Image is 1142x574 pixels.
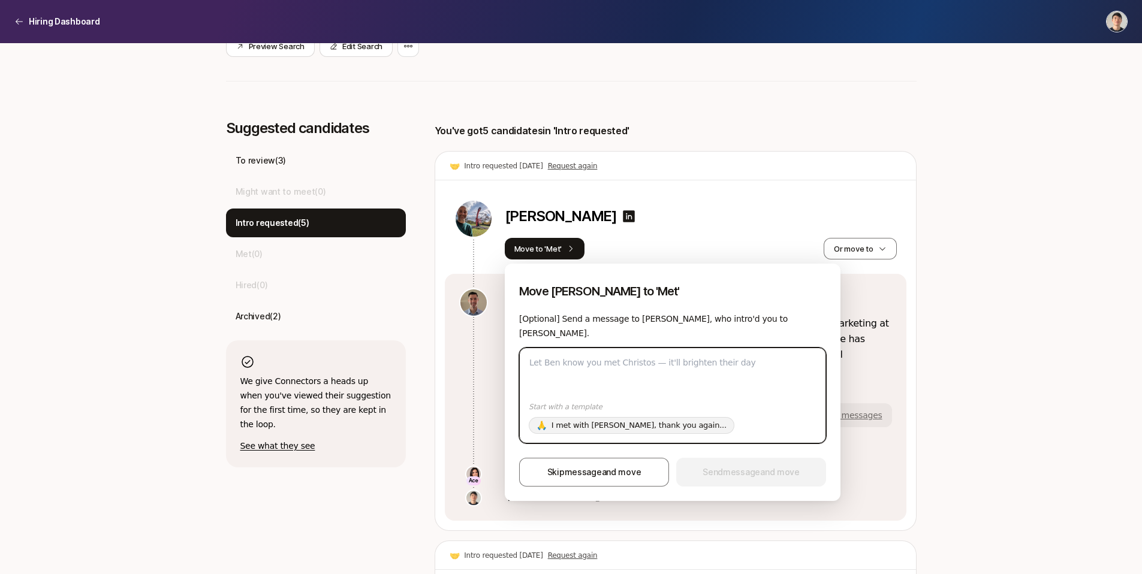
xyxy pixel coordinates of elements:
[505,208,617,225] p: [PERSON_NAME]
[236,216,309,230] p: Intro requested ( 5 )
[824,238,896,259] button: Or move to
[519,458,669,487] button: Skipmessageand move
[466,491,481,505] img: 47784c54_a4ff_477e_ab36_139cb03b2732.jpg
[466,467,481,481] img: 71d7b91d_d7cb_43b4_a7ea_a9b2f2cc6e03.jpg
[236,278,268,292] p: Hired ( 0 )
[548,161,598,171] button: Request again
[529,401,816,412] p: Start with a template
[240,374,391,431] p: We give Connectors a heads up when you've viewed their suggestion for the first time, so they are...
[552,419,727,431] p: I met with [PERSON_NAME], thank you again...
[464,161,543,171] p: Intro requested [DATE]
[1107,11,1127,32] img: Kyum Kim
[456,201,492,237] img: 502c5686_bbff_4e3f_a39e_7192ba6b7fbf.jpg
[565,467,602,477] span: message
[240,439,391,453] p: See what they see
[236,185,326,199] p: Might want to meet ( 0 )
[236,309,281,324] p: Archived ( 2 )
[519,283,826,300] p: Move [PERSON_NAME] to 'Met'
[450,159,460,173] span: 🤝
[435,123,630,138] p: You've got 5 candidates in 'Intro requested'
[320,35,393,57] button: Edit Search
[464,550,543,561] p: Intro requested [DATE]
[548,550,598,561] button: Request again
[547,465,641,479] span: Skip and move
[460,289,487,316] img: bf8f663c_42d6_4f7d_af6b_5f71b9527721.jpg
[29,14,100,29] p: Hiring Dashboard
[505,238,585,259] button: Move to 'Met'
[537,418,547,433] p: 🙏
[519,312,826,340] p: [Optional] Send a message to [PERSON_NAME], who intro'd you to [PERSON_NAME].
[226,120,406,137] p: Suggested candidates
[450,548,460,563] span: 🤝
[808,411,882,419] span: View all messages
[236,247,263,261] p: Met ( 0 )
[236,153,287,168] p: To review ( 3 )
[226,35,315,57] button: Preview Search
[1106,11,1128,32] button: Kyum Kim
[469,477,479,485] p: Ace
